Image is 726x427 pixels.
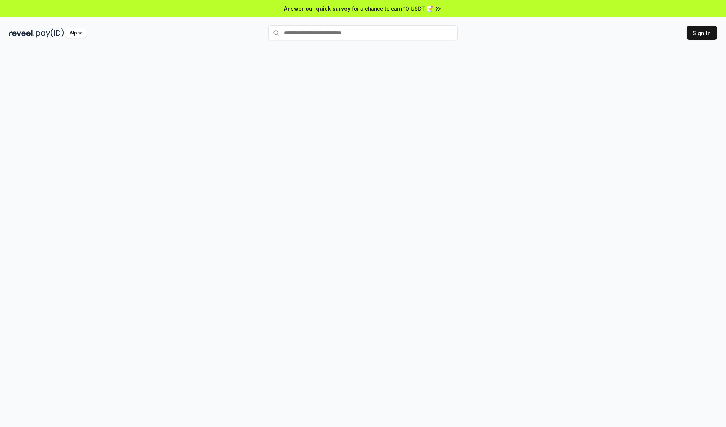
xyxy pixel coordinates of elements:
span: Answer our quick survey [284,5,351,12]
div: Alpha [65,28,87,38]
img: pay_id [36,28,64,38]
img: reveel_dark [9,28,34,38]
span: for a chance to earn 10 USDT 📝 [352,5,433,12]
button: Sign In [687,26,717,40]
